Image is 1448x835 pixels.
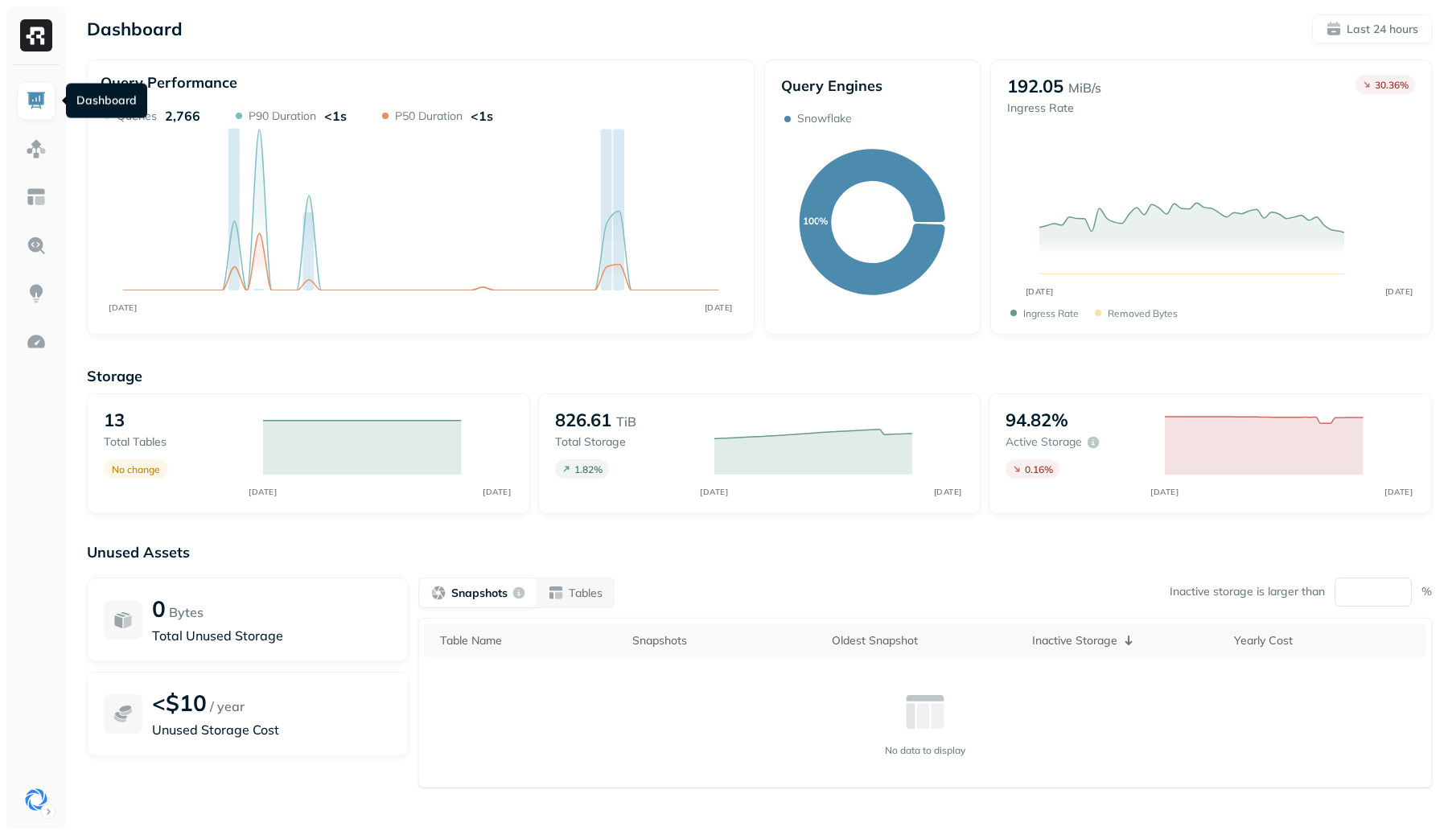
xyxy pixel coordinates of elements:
img: Insights [26,283,47,304]
p: Last 24 hours [1347,22,1418,37]
p: Query Engines [781,76,964,95]
p: Total tables [104,434,247,450]
p: Ingress Rate [1023,307,1079,319]
div: Oldest Snapshot [832,633,1016,648]
p: Ingress Rate [1007,101,1101,116]
p: 0.16 % [1025,463,1053,475]
p: Snapshots [451,586,508,601]
p: / year [210,697,245,716]
p: Active storage [1006,434,1082,450]
p: Bytes [169,603,204,622]
button: Last 24 hours [1312,14,1432,43]
p: No change [112,463,160,475]
img: Assets [26,138,47,159]
div: Yearly Cost [1234,633,1418,648]
p: P50 Duration [395,109,463,124]
p: 826.61 [555,409,611,431]
p: <1s [471,108,493,124]
tspan: [DATE] [109,302,137,313]
p: Dashboard [87,18,183,40]
p: 1.82 % [574,463,603,475]
tspan: [DATE] [1385,487,1413,496]
p: Removed bytes [1108,307,1178,319]
p: Total storage [555,434,698,450]
img: Ryft [20,19,52,51]
p: Inactive storage is larger than [1170,584,1325,599]
p: Total Unused Storage [152,626,392,645]
p: 192.05 [1007,75,1063,97]
p: <1s [324,108,347,124]
p: Storage [87,367,1432,385]
p: Tables [569,586,603,601]
p: 94.82% [1006,409,1068,431]
tspan: [DATE] [700,487,728,496]
img: Dashboard [26,90,47,111]
p: No data to display [885,744,965,756]
p: Query Performance [101,73,237,92]
tspan: [DATE] [705,302,733,313]
tspan: [DATE] [934,487,962,496]
p: 2,766 [165,108,200,124]
p: 30.36 % [1375,79,1409,91]
p: Inactive Storage [1032,633,1117,648]
img: Optimization [26,331,47,352]
p: MiB/s [1068,78,1101,97]
p: Snowflake [797,111,852,126]
p: TiB [616,412,636,431]
tspan: [DATE] [1151,487,1179,496]
tspan: [DATE] [1025,286,1053,297]
p: P90 Duration [249,109,316,124]
p: <$10 [152,689,207,717]
img: Query Explorer [26,235,47,256]
tspan: [DATE] [1384,286,1413,297]
div: Dashboard [66,84,147,118]
p: Unused Assets [87,543,1432,561]
img: Singular [25,788,47,811]
img: Asset Explorer [26,187,47,208]
div: Table Name [440,633,616,648]
p: 0 [152,594,166,623]
p: 13 [104,409,125,431]
div: Snapshots [632,633,817,648]
tspan: [DATE] [249,487,278,496]
text: 100% [803,215,829,227]
p: Unused Storage Cost [152,720,392,739]
p: % [1421,584,1432,599]
tspan: [DATE] [483,487,511,496]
